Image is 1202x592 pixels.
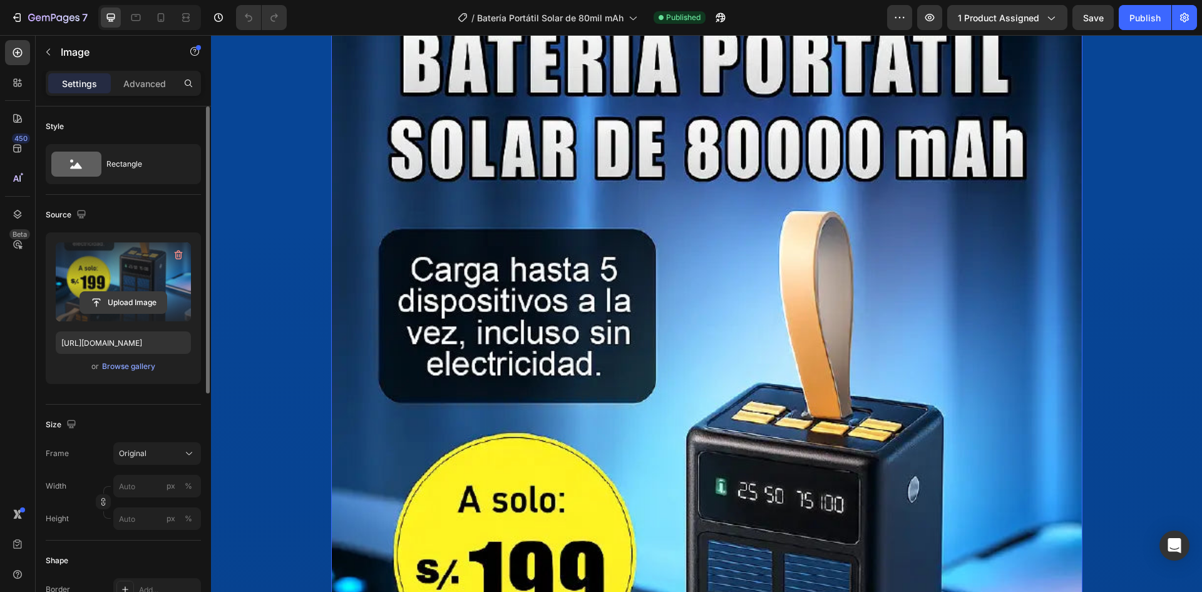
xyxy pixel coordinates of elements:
div: px [167,513,175,524]
div: 450 [12,133,30,143]
label: Frame [46,448,69,459]
button: Upload Image [80,291,167,314]
iframe: Design area [211,35,1202,592]
div: Rectangle [106,150,183,179]
div: Browse gallery [102,361,155,372]
div: Size [46,417,79,434]
button: Original [113,442,201,465]
button: px [181,479,196,494]
span: or [91,359,99,374]
p: Settings [62,77,97,90]
div: Undo/Redo [236,5,287,30]
div: % [185,480,192,492]
button: % [163,479,178,494]
input: px% [113,507,201,530]
div: Open Intercom Messenger [1159,531,1189,561]
p: Advanced [123,77,166,90]
div: Publish [1129,11,1161,24]
p: 7 [82,10,88,25]
div: % [185,513,192,524]
button: % [163,511,178,526]
div: Beta [9,229,30,239]
button: 7 [5,5,93,30]
span: Batería Portátil Solar de 80mil mAh [477,11,624,24]
button: Save [1072,5,1114,30]
div: Shape [46,555,68,566]
div: Style [46,121,64,132]
span: Published [666,12,701,23]
button: Publish [1119,5,1171,30]
div: px [167,480,175,492]
div: Source [46,207,89,224]
label: Height [46,513,69,524]
span: Save [1083,13,1104,23]
input: px% [113,475,201,497]
span: Original [119,448,146,459]
label: Width [46,480,66,492]
button: Browse gallery [101,360,156,373]
input: https://example.com/image.jpg [56,331,191,354]
button: 1 product assigned [947,5,1067,30]
p: Image [61,44,167,60]
span: / [471,11,475,24]
button: px [181,511,196,526]
span: 1 product assigned [958,11,1039,24]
